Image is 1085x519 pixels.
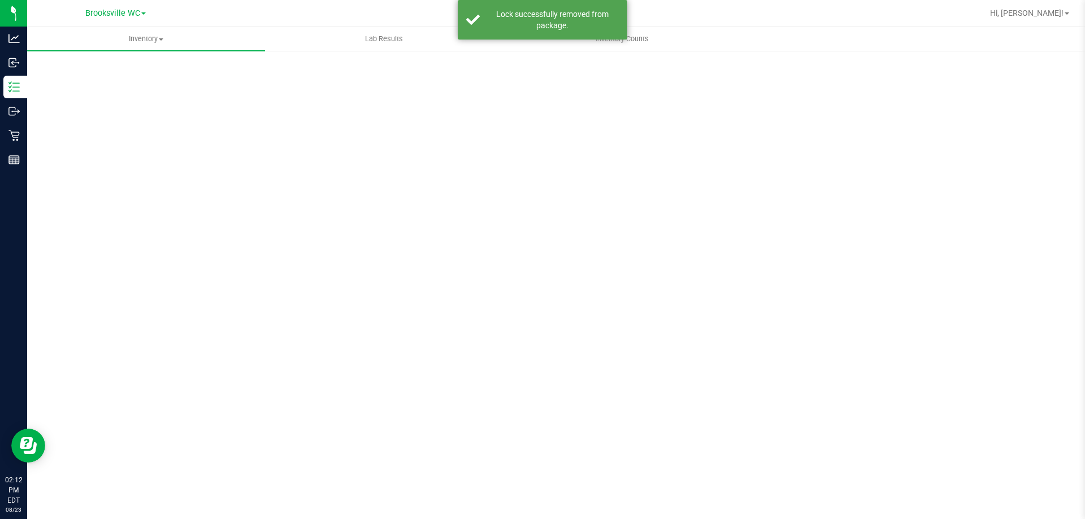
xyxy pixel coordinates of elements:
[85,8,140,18] span: Brooksville WC
[27,34,265,44] span: Inventory
[350,34,418,44] span: Lab Results
[486,8,619,31] div: Lock successfully removed from package.
[5,475,22,505] p: 02:12 PM EDT
[27,27,265,51] a: Inventory
[8,81,20,93] inline-svg: Inventory
[8,57,20,68] inline-svg: Inbound
[265,27,503,51] a: Lab Results
[8,130,20,141] inline-svg: Retail
[8,106,20,117] inline-svg: Outbound
[5,505,22,514] p: 08/23
[990,8,1064,18] span: Hi, [PERSON_NAME]!
[8,33,20,44] inline-svg: Analytics
[11,429,45,463] iframe: Resource center
[8,154,20,165] inline-svg: Reports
